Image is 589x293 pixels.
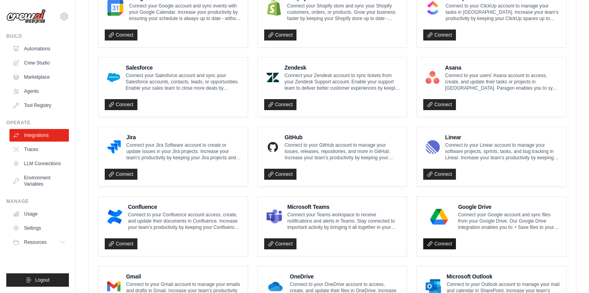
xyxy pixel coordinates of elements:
a: Connect [105,238,137,249]
img: Jira Logo [107,139,121,155]
a: Crew Studio [9,57,69,69]
iframe: Chat Widget [550,255,589,293]
h4: Salesforce [126,64,241,72]
p: Connect your Google account and sync files from your Google Drive. Our Google Drive integration e... [458,212,560,230]
a: Tool Registry [9,99,69,112]
a: Settings [9,222,69,234]
button: Resources [9,236,69,249]
p: Connect to your users’ Asana account to access, create, and update their tasks or projects in [GE... [445,72,560,91]
button: Logout [6,273,69,287]
h4: Asana [445,64,560,72]
h4: Microsoft Teams [287,203,401,211]
span: Logout [35,277,50,283]
a: Connect [105,29,137,41]
a: Connect [423,169,456,180]
h4: Microsoft Outlook [446,273,560,280]
a: Connect [264,29,297,41]
a: Marketplace [9,71,69,83]
p: Connect to your Confluence account access, create, and update their documents in Confluence. Incr... [128,212,241,230]
a: Environment Variables [9,171,69,190]
a: Usage [9,208,69,220]
h4: Jira [126,133,241,141]
p: Connect your Zendesk account to sync tickets from your Zendesk Support account. Enable your suppo... [285,72,401,91]
img: GitHub Logo [267,139,279,155]
h4: Google Drive [458,203,560,211]
p: Connect your Google account and sync events with your Google Calendar. Increase your productivity... [129,3,241,22]
img: Salesforce Logo [107,70,120,85]
a: Connect [264,169,297,180]
a: Agents [9,85,69,98]
h4: Zendesk [285,64,401,72]
h4: GitHub [285,133,401,141]
p: Connect to your Linear account to manage your software projects, sprints, tasks, and bug tracking... [445,142,560,161]
a: Traces [9,143,69,156]
p: Connect your Shopify store and sync your Shopify customers, orders, or products. Grow your busine... [287,3,400,22]
img: Confluence Logo [107,209,122,225]
a: Connect [264,238,297,249]
h4: OneDrive [290,273,400,280]
a: Connect [105,169,137,180]
img: Linear Logo [426,139,439,155]
a: Connect [423,99,456,110]
img: Microsoft Teams Logo [267,209,282,225]
img: Asana Logo [426,70,439,85]
img: Google Drive Logo [426,209,452,225]
p: Connect to your GitHub account to manage your issues, releases, repositories, and more in GitHub.... [285,142,401,161]
p: Connect your Teams workspace to receive notifications and alerts in Teams. Stay connected to impo... [287,212,401,230]
div: Operate [6,120,69,126]
img: Logo [6,9,46,24]
a: Automations [9,42,69,55]
a: Integrations [9,129,69,142]
div: Manage [6,198,69,205]
h4: Linear [445,133,560,141]
img: Zendesk Logo [267,70,279,85]
a: LLM Connections [9,157,69,170]
a: Connect [105,99,137,110]
p: Connect to your ClickUp account to manage your tasks in [GEOGRAPHIC_DATA]. Increase your team’s p... [446,3,560,22]
div: 聊天小组件 [550,255,589,293]
h4: Confluence [128,203,241,211]
p: Connect your Salesforce account and sync your Salesforce accounts, contacts, leads, or opportunit... [126,72,241,91]
p: Connect your Jira Software account to create or update issues in your Jira projects. Increase you... [126,142,241,161]
h4: Gmail [126,273,241,280]
span: Resources [24,239,46,245]
div: Build [6,33,69,39]
a: Connect [423,238,456,249]
a: Connect [423,29,456,41]
a: Connect [264,99,297,110]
